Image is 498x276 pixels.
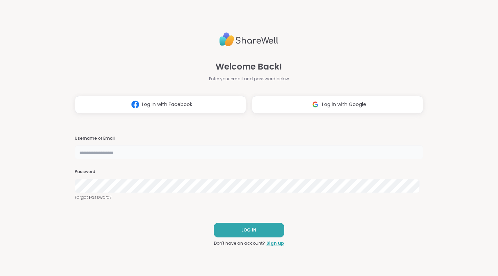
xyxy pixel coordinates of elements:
h3: Password [75,169,423,175]
span: Enter your email and password below [209,76,289,82]
h3: Username or Email [75,136,423,141]
img: ShareWell Logomark [129,98,142,111]
span: Log in with Facebook [142,101,192,108]
span: Don't have an account? [214,240,265,246]
span: LOG IN [241,227,256,233]
button: Log in with Google [252,96,423,113]
img: ShareWell Logo [219,30,279,49]
span: Log in with Google [322,101,366,108]
span: Welcome Back! [216,60,282,73]
a: Forgot Password? [75,194,423,201]
button: Log in with Facebook [75,96,246,113]
a: Sign up [266,240,284,246]
button: LOG IN [214,223,284,237]
img: ShareWell Logomark [309,98,322,111]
